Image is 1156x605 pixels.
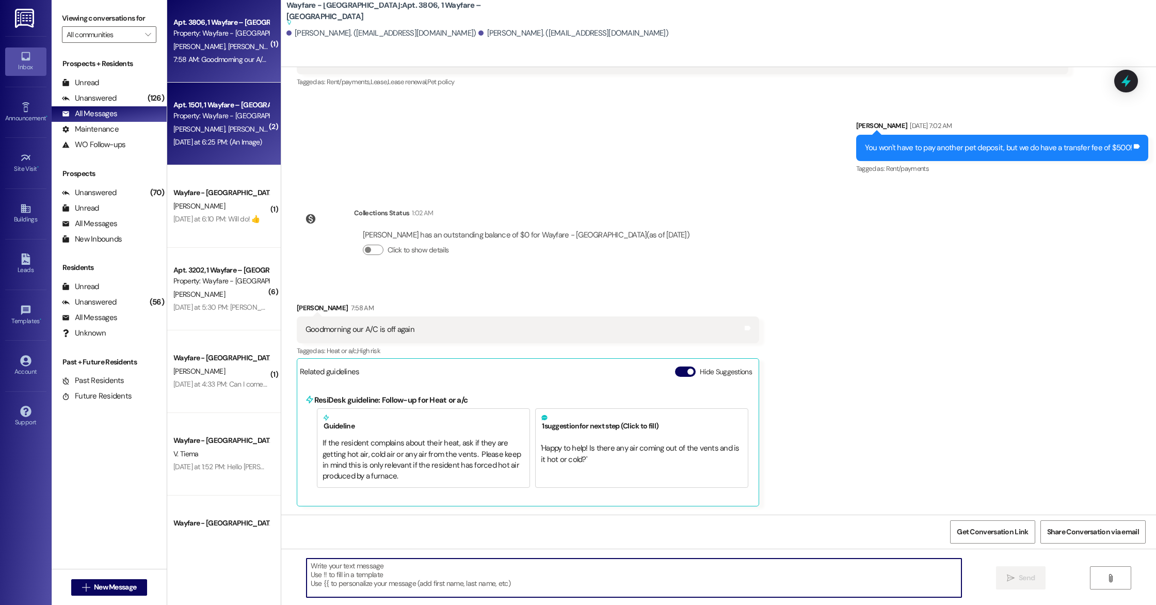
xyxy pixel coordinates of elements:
span: Rent/payments [886,164,929,173]
div: (70) [148,185,167,201]
i:  [82,583,90,592]
div: You won't have to pay another pet deposit, but we do have a transfer fee of $500! [865,142,1132,153]
div: Goodmorning our A/C is off again [306,324,414,335]
div: Unanswered [62,93,117,104]
span: ' Happy to help! Is there any air coming out of the vents and is it hot or cold? ' [541,443,741,464]
span: [PERSON_NAME] [228,42,279,51]
div: Apt. 3806, 1 Wayfare – [GEOGRAPHIC_DATA] [173,17,269,28]
div: Unknown [62,328,106,339]
a: Templates • [5,301,46,329]
span: • [37,164,39,171]
div: Prospects [52,168,167,179]
i:  [1007,574,1015,582]
div: [PERSON_NAME] has an outstanding balance of $0 for Wayfare - [GEOGRAPHIC_DATA] (as of [DATE]) [363,230,689,241]
div: Wayfare - [GEOGRAPHIC_DATA] [173,353,269,363]
span: Get Conversation Link [957,527,1028,537]
div: If the resident complains about their heat, ask if they are getting hot air, cold air or any air ... [323,438,524,482]
div: Apt. 1501, 1 Wayfare – [GEOGRAPHIC_DATA] [173,100,269,110]
div: [PERSON_NAME]. ([EMAIL_ADDRESS][DOMAIN_NAME]) [286,28,476,39]
div: [DATE] at 6:10 PM: Will do! 👍 [173,214,260,224]
i:  [145,30,151,39]
span: High risk [357,346,380,355]
div: Past Residents [62,375,124,386]
div: WO Follow-ups [62,139,125,150]
div: (56) [147,294,167,310]
button: Share Conversation via email [1040,520,1146,544]
button: Get Conversation Link [950,520,1035,544]
button: New Message [71,579,148,596]
span: [PERSON_NAME] [228,124,279,134]
div: Future Residents [62,391,132,402]
div: [DATE] at 5:30 PM: [PERSON_NAME] will be in the office [DATE]! [173,302,361,312]
div: Wayfare - [GEOGRAPHIC_DATA] [173,187,269,198]
div: Wayfare - [GEOGRAPHIC_DATA] [173,435,269,446]
span: [PERSON_NAME] [173,42,228,51]
a: Buildings [5,200,46,228]
div: (126) [145,90,167,106]
a: Support [5,403,46,431]
div: [DATE] at 1:52 PM: Hello [PERSON_NAME]. I will not be able to. Thank you so much [173,462,414,471]
div: All Messages [62,218,117,229]
span: Send [1019,572,1035,583]
div: Tagged as: [297,343,759,358]
div: [PERSON_NAME] [297,302,759,317]
div: All Messages [62,108,117,119]
button: Send [996,566,1046,590]
div: Property: Wayfare - [GEOGRAPHIC_DATA] [173,28,269,39]
a: Account [5,352,46,380]
span: Lease renewal , [388,77,427,86]
div: Prospects + Residents [52,58,167,69]
h5: 1 suggestion for next step (Click to fill) [541,414,743,431]
div: 7:58 AM [348,302,374,313]
span: • [40,316,41,323]
div: 1:02 AM [409,208,433,218]
div: Unanswered [62,297,117,308]
span: V. Tiema [173,449,198,458]
label: Click to show details [388,245,448,256]
label: Hide Suggestions [700,367,752,377]
span: Share Conversation via email [1047,527,1139,537]
div: Unread [62,203,99,214]
div: [DATE] at 6:25 PM: (An Image) [173,137,262,147]
a: Site Visit • [5,149,46,177]
div: Maintenance [62,124,119,135]
span: Lease , [371,77,388,86]
div: New Inbounds [62,234,122,245]
div: Property: Wayfare - [GEOGRAPHIC_DATA] [173,110,269,121]
span: [PERSON_NAME] [173,290,225,299]
div: Past + Future Residents [52,357,167,368]
div: Wayfare - [GEOGRAPHIC_DATA] [173,518,269,529]
div: Residents [52,262,167,273]
div: 7:58 AM: Goodmorning our A/C is off again [173,55,301,64]
span: Rent/payments , [327,77,371,86]
div: [DATE] 7:02 AM [907,120,952,131]
a: Leads [5,250,46,278]
div: Related guidelines [300,367,360,381]
div: [DATE] at 4:33 PM: Can I come in and pay it? [173,379,305,389]
span: [PERSON_NAME] [173,532,225,541]
span: Heat or a/c , [327,346,357,355]
span: [PERSON_NAME] [173,201,225,211]
div: Unread [62,281,99,292]
span: New Message [94,582,136,593]
div: Unread [62,77,99,88]
b: ResiDesk guideline: Follow-up for Heat or a/c [314,395,468,405]
div: [PERSON_NAME]. ([EMAIL_ADDRESS][DOMAIN_NAME]) [478,28,668,39]
div: Apt. 3202, 1 Wayfare – [GEOGRAPHIC_DATA] [173,265,269,276]
div: All Messages [62,312,117,323]
label: Viewing conversations for [62,10,156,26]
span: • [46,113,47,120]
div: Tagged as: [297,74,1069,89]
i:  [1106,574,1114,582]
a: Inbox [5,47,46,75]
div: Tagged as: [856,161,1148,176]
span: [PERSON_NAME] [173,124,228,134]
img: ResiDesk Logo [15,9,36,28]
div: [PERSON_NAME] [856,120,1148,135]
div: Unanswered [62,187,117,198]
div: Collections Status [354,208,409,218]
h5: Guideline [323,414,524,431]
div: Property: Wayfare - [GEOGRAPHIC_DATA] [173,276,269,286]
span: [PERSON_NAME] [173,367,225,376]
input: All communities [67,26,140,43]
